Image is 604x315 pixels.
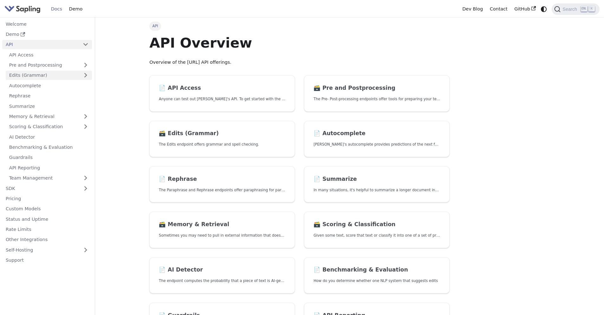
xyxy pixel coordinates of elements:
[304,121,450,157] a: 📄️ Autocomplete[PERSON_NAME]'s autocomplete provides predictions of the next few characters or words
[314,221,440,228] h2: Scoring & Classification
[6,153,92,162] a: Guardrails
[149,75,295,112] a: 📄️ API AccessAnyone can test out [PERSON_NAME]'s API. To get started with the API, simply:
[66,4,86,14] a: Demo
[459,4,486,14] a: Dev Blog
[6,112,92,121] a: Memory & Retrieval
[2,256,92,265] a: Support
[539,4,549,14] button: Switch between dark and light mode (currently system mode)
[314,96,440,102] p: The Pre- Post-processing endpoints offer tools for preparing your text data for ingestation as we...
[552,3,599,15] button: Search (Ctrl+K)
[304,257,450,294] a: 📄️ Benchmarking & EvaluationHow do you determine whether one NLP system that suggests edits
[314,187,440,193] p: In many situations, it's helpful to summarize a longer document into a shorter, more easily diges...
[2,184,79,193] a: SDK
[2,40,79,49] a: API
[149,22,450,30] nav: Breadcrumbs
[159,96,285,102] p: Anyone can test out Sapling's API. To get started with the API, simply:
[2,245,92,254] a: Self-Hosting
[159,187,285,193] p: The Paraphrase and Rephrase endpoints offer paraphrasing for particular styles.
[6,61,92,70] a: Pre and Postprocessing
[2,19,92,29] a: Welcome
[314,233,440,239] p: Given some text, score that text or classify it into one of a set of pre-specified categories.
[6,132,92,141] a: AI Detector
[159,221,285,228] h2: Memory & Retrieval
[511,4,539,14] a: GitHub
[149,34,450,51] h1: API Overview
[2,30,92,39] a: Demo
[149,212,295,248] a: 🗃️ Memory & RetrievalSometimes you may need to pull in external information that doesn't fit in t...
[2,194,92,203] a: Pricing
[149,22,161,30] span: API
[149,166,295,203] a: 📄️ RephraseThe Paraphrase and Rephrase endpoints offer paraphrasing for particular styles.
[561,7,581,12] span: Search
[149,121,295,157] a: 🗃️ Edits (Grammar)The Edits endpoint offers grammar and spell checking.
[2,204,92,213] a: Custom Models
[6,50,92,59] a: API Access
[159,233,285,239] p: Sometimes you may need to pull in external information that doesn't fit in the context size of an...
[6,174,92,183] a: Team Management
[79,184,92,193] button: Expand sidebar category 'SDK'
[159,278,285,284] p: The endpoint computes the probability that a piece of text is AI-generated,
[4,4,43,14] a: Sapling.ai
[2,214,92,224] a: Status and Uptime
[6,71,92,80] a: Edits (Grammar)
[159,130,285,137] h2: Edits (Grammar)
[79,40,92,49] button: Collapse sidebar category 'API'
[6,122,92,131] a: Scoring & Classification
[6,102,92,111] a: Summarize
[48,4,66,14] a: Docs
[304,212,450,248] a: 🗃️ Scoring & ClassificationGiven some text, score that text or classify it into one of a set of p...
[588,6,595,12] kbd: K
[159,85,285,92] h2: API Access
[304,75,450,112] a: 🗃️ Pre and PostprocessingThe Pre- Post-processing endpoints offer tools for preparing your text d...
[314,85,440,92] h2: Pre and Postprocessing
[314,176,440,183] h2: Summarize
[6,91,92,101] a: Rephrase
[149,257,295,294] a: 📄️ AI DetectorThe endpoint computes the probability that a piece of text is AI-generated,
[159,176,285,183] h2: Rephrase
[314,278,440,284] p: How do you determine whether one NLP system that suggests edits
[159,266,285,273] h2: AI Detector
[6,81,92,90] a: Autocomplete
[314,266,440,273] h2: Benchmarking & Evaluation
[314,130,440,137] h2: Autocomplete
[4,4,41,14] img: Sapling.ai
[6,163,92,172] a: API Reporting
[149,59,450,66] p: Overview of the [URL] API offerings.
[2,235,92,244] a: Other Integrations
[314,141,440,148] p: Sapling's autocomplete provides predictions of the next few characters or words
[159,141,285,148] p: The Edits endpoint offers grammar and spell checking.
[2,225,92,234] a: Rate Limits
[486,4,511,14] a: Contact
[6,143,92,152] a: Benchmarking & Evaluation
[304,166,450,203] a: 📄️ SummarizeIn many situations, it's helpful to summarize a longer document into a shorter, more ...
